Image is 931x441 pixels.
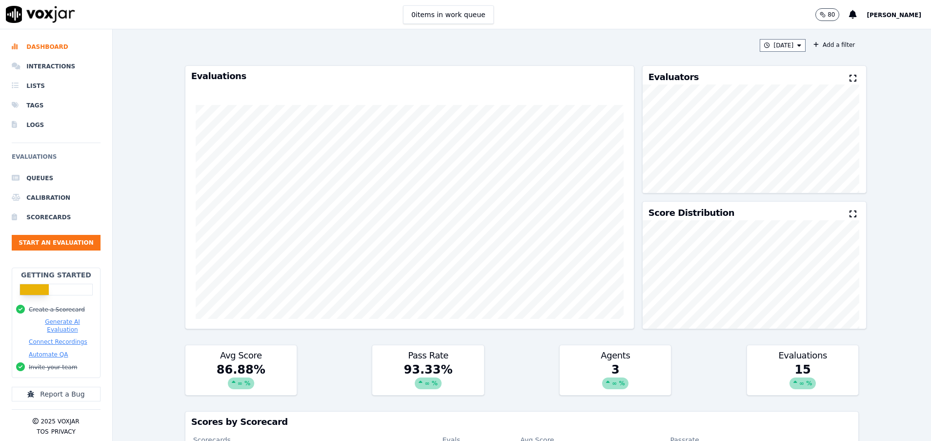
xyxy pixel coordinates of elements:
[403,5,494,24] button: 0items in work queue
[12,96,101,115] a: Tags
[747,362,858,395] div: 15
[378,351,478,360] h3: Pass Rate
[760,39,806,52] button: [DATE]
[29,318,96,334] button: Generate AI Evaluation
[191,72,628,81] h3: Evaluations
[12,151,101,168] h6: Evaluations
[602,378,628,389] div: ∞ %
[12,235,101,251] button: Start an Evaluation
[40,418,79,425] p: 2025 Voxjar
[29,351,68,358] button: Automate QA
[12,115,101,135] a: Logs
[12,208,101,227] a: Scorecards
[648,209,734,217] h3: Score Distribution
[21,270,91,280] h2: Getting Started
[815,8,849,21] button: 80
[560,362,671,395] div: 3
[12,168,101,188] a: Queues
[51,428,76,436] button: Privacy
[228,378,254,389] div: ∞ %
[648,73,699,82] h3: Evaluators
[566,351,665,360] h3: Agents
[185,362,297,395] div: 86.88 %
[415,378,441,389] div: ∞ %
[12,387,101,401] button: Report a Bug
[753,351,852,360] h3: Evaluations
[12,57,101,76] a: Interactions
[12,188,101,208] a: Calibration
[867,12,921,19] span: [PERSON_NAME]
[29,338,87,346] button: Connect Recordings
[867,9,931,21] button: [PERSON_NAME]
[6,6,75,23] img: voxjar logo
[810,39,859,51] button: Add a filter
[12,76,101,96] a: Lists
[828,11,835,19] p: 80
[29,363,77,371] button: Invite your team
[789,378,816,389] div: ∞ %
[12,37,101,57] a: Dashboard
[372,362,484,395] div: 93.33 %
[29,306,85,314] button: Create a Scorecard
[191,351,291,360] h3: Avg Score
[191,418,853,426] h3: Scores by Scorecard
[37,428,48,436] button: TOS
[815,8,839,21] button: 80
